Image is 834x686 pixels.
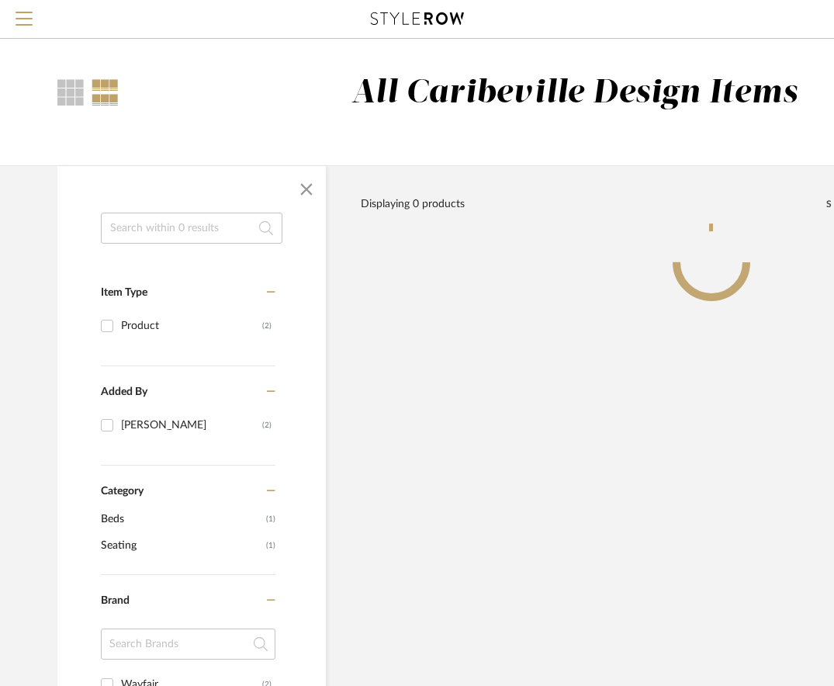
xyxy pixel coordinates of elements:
span: (1) [266,507,275,532]
div: (2) [262,314,272,338]
div: All Caribeville Design Items [351,74,798,113]
span: Seating [101,532,262,559]
button: Close [291,174,322,205]
input: Search Brands [101,629,275,660]
div: [PERSON_NAME] [121,413,262,438]
span: Added By [101,386,147,397]
span: Item Type [101,287,147,298]
span: (1) [266,533,275,558]
span: Beds [101,506,262,532]
div: Product [121,314,262,338]
span: Brand [101,595,130,606]
input: Search within 0 results [101,213,282,244]
span: Category [101,485,144,498]
div: (2) [262,413,272,438]
div: Displaying 0 products [361,196,465,213]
